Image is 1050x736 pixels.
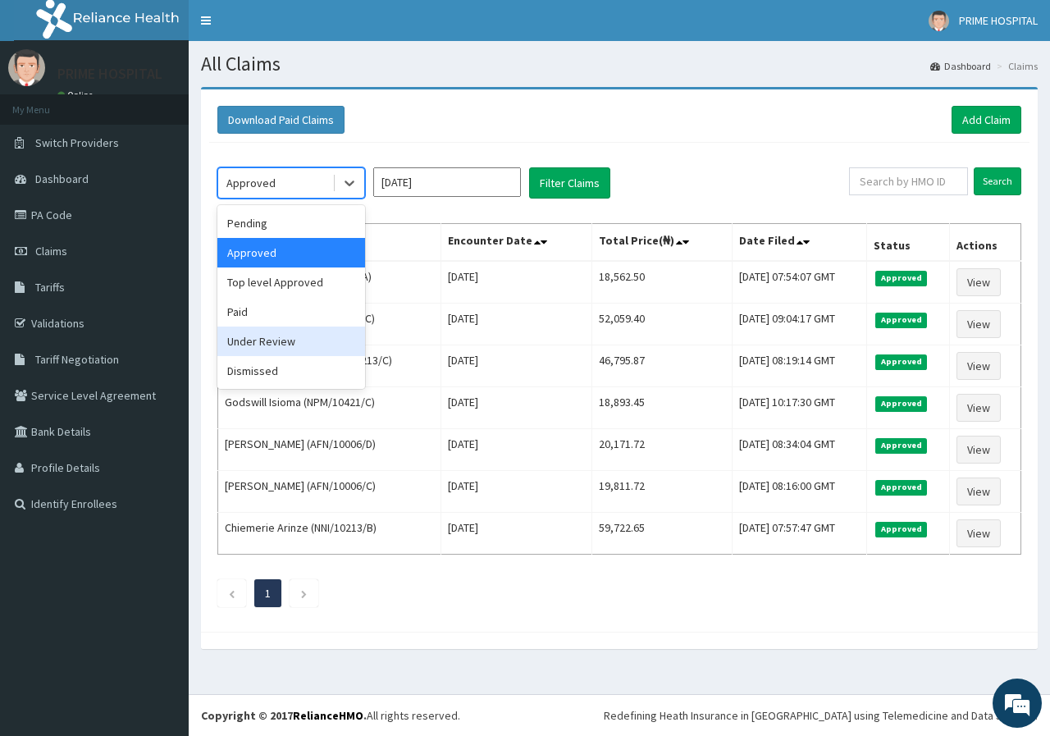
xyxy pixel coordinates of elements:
a: Page 1 is your current page [265,586,271,601]
span: Approved [875,313,927,327]
a: View [956,478,1001,505]
span: Dashboard [35,171,89,186]
td: [PERSON_NAME] (AFN/10006/D) [218,429,441,471]
a: View [956,352,1001,380]
th: Date Filed [732,224,867,262]
td: [DATE] [441,513,591,555]
div: Under Review [217,327,365,356]
span: Switch Providers [35,135,119,150]
div: Approved [226,175,276,191]
p: PRIME HOSPITAL [57,66,162,81]
a: Add Claim [952,106,1021,134]
td: [DATE] [441,387,591,429]
span: Approved [875,480,927,495]
div: Redefining Heath Insurance in [GEOGRAPHIC_DATA] using Telemedicine and Data Science! [604,707,1038,724]
td: Chiemerie Arinze (NNI/10213/B) [218,513,441,555]
img: User Image [8,49,45,86]
button: Download Paid Claims [217,106,345,134]
a: Next page [300,586,308,601]
th: Status [867,224,949,262]
a: View [956,519,1001,547]
th: Actions [949,224,1020,262]
input: Search [974,167,1021,195]
span: Tariff Negotiation [35,352,119,367]
footer: All rights reserved. [189,694,1050,736]
td: [DATE] [441,429,591,471]
div: Chat with us now [85,92,276,113]
td: [DATE] [441,261,591,304]
td: [PERSON_NAME] (AFN/10006/C) [218,471,441,513]
td: 59,722.65 [591,513,732,555]
span: Claims [35,244,67,258]
span: Approved [875,271,927,286]
a: Previous page [228,586,235,601]
a: View [956,436,1001,464]
td: [DATE] [441,345,591,387]
li: Claims [993,59,1038,73]
a: Dashboard [930,59,991,73]
td: 20,171.72 [591,429,732,471]
textarea: Type your message and hit 'Enter' [8,448,313,505]
div: Minimize live chat window [269,8,308,48]
a: View [956,394,1001,422]
strong: Copyright © 2017 . [201,708,367,723]
td: Godswill Isioma (NPM/10421/C) [218,387,441,429]
img: User Image [929,11,949,31]
span: We're online! [95,207,226,373]
div: Paid [217,297,365,327]
td: 19,811.72 [591,471,732,513]
td: [DATE] 07:54:07 GMT [732,261,867,304]
td: [DATE] 09:04:17 GMT [732,304,867,345]
a: Online [57,89,97,101]
input: Select Month and Year [373,167,521,197]
input: Search by HMO ID [849,167,968,195]
img: d_794563401_company_1708531726252_794563401 [30,82,66,123]
td: [DATE] [441,304,591,345]
td: [DATE] 08:19:14 GMT [732,345,867,387]
td: 18,893.45 [591,387,732,429]
span: Approved [875,522,927,537]
div: Approved [217,238,365,267]
h1: All Claims [201,53,1038,75]
span: Approved [875,396,927,411]
span: PRIME HOSPITAL [959,13,1038,28]
a: View [956,310,1001,338]
div: Dismissed [217,356,365,386]
td: 46,795.87 [591,345,732,387]
td: [DATE] 08:34:04 GMT [732,429,867,471]
span: Tariffs [35,280,65,295]
a: View [956,268,1001,296]
a: RelianceHMO [293,708,363,723]
span: Approved [875,438,927,453]
td: 52,059.40 [591,304,732,345]
div: Pending [217,208,365,238]
button: Filter Claims [529,167,610,199]
td: [DATE] 10:17:30 GMT [732,387,867,429]
span: Approved [875,354,927,369]
th: Encounter Date [441,224,591,262]
td: [DATE] 08:16:00 GMT [732,471,867,513]
td: [DATE] [441,471,591,513]
td: 18,562.50 [591,261,732,304]
th: Total Price(₦) [591,224,732,262]
td: [DATE] 07:57:47 GMT [732,513,867,555]
div: Top level Approved [217,267,365,297]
